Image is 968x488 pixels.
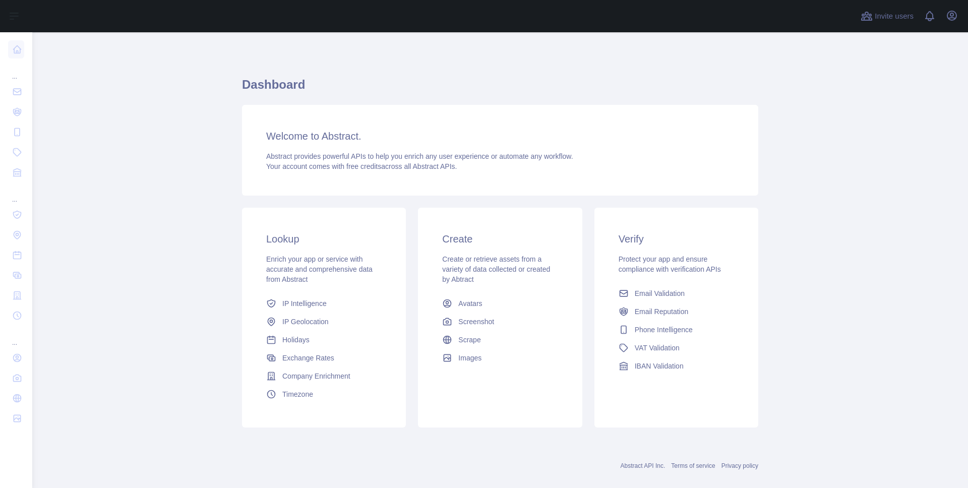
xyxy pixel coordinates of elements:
span: Protect your app and ensure compliance with verification APIs [619,255,721,273]
span: Holidays [282,335,310,345]
button: Invite users [859,8,916,24]
h1: Dashboard [242,77,758,101]
h3: Create [442,232,558,246]
span: Timezone [282,389,313,399]
span: free credits [346,162,381,170]
span: IP Geolocation [282,317,329,327]
a: Screenshot [438,313,562,331]
a: Email Reputation [615,302,738,321]
a: Email Validation [615,284,738,302]
a: Privacy policy [721,462,758,469]
a: Scrape [438,331,562,349]
a: IP Intelligence [262,294,386,313]
a: IP Geolocation [262,313,386,331]
a: Company Enrichment [262,367,386,385]
span: Your account comes with across all Abstract APIs. [266,162,457,170]
span: Abstract provides powerful APIs to help you enrich any user experience or automate any workflow. [266,152,573,160]
a: Exchange Rates [262,349,386,367]
a: Terms of service [671,462,715,469]
a: IBAN Validation [615,357,738,375]
span: Scrape [458,335,480,345]
span: Invite users [875,11,914,22]
span: Create or retrieve assets from a variety of data collected or created by Abtract [442,255,550,283]
h3: Verify [619,232,734,246]
span: Enrich your app or service with accurate and comprehensive data from Abstract [266,255,373,283]
span: Screenshot [458,317,494,327]
h3: Welcome to Abstract. [266,129,734,143]
span: IP Intelligence [282,298,327,309]
span: IBAN Validation [635,361,684,371]
a: Images [438,349,562,367]
div: ... [8,184,24,204]
span: Exchange Rates [282,353,334,363]
span: Company Enrichment [282,371,350,381]
div: ... [8,60,24,81]
a: Phone Intelligence [615,321,738,339]
span: Avatars [458,298,482,309]
h3: Lookup [266,232,382,246]
div: ... [8,327,24,347]
span: Phone Intelligence [635,325,693,335]
span: Email Validation [635,288,685,298]
a: Holidays [262,331,386,349]
a: Abstract API Inc. [621,462,665,469]
a: Timezone [262,385,386,403]
a: Avatars [438,294,562,313]
a: VAT Validation [615,339,738,357]
span: Images [458,353,481,363]
span: Email Reputation [635,307,689,317]
span: VAT Validation [635,343,680,353]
